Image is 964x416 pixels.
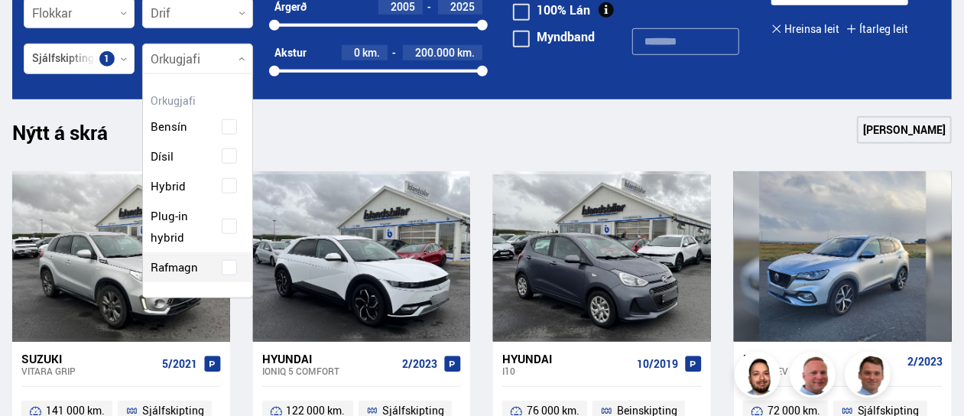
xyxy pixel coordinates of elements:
div: Akstur [274,47,307,59]
img: FbJEzSuNWCJXmdc-.webp [847,354,893,400]
div: IONIQ 5 COMFORT [262,366,397,376]
label: 100% Lán [513,4,590,16]
span: Rafmagn [151,256,198,278]
span: 2/2023 [907,356,943,368]
button: Opna LiveChat spjallviðmót [12,6,58,52]
span: 10/2019 [637,358,678,370]
span: Bensín [151,115,187,138]
span: km. [362,47,380,59]
span: 2/2023 [402,358,437,370]
div: Suzuki [21,352,156,366]
img: siFngHWaQ9KaOqBr.png [792,354,838,400]
div: Hyundai [502,352,631,366]
img: nhp88E3Fdnt1Opn2.png [737,354,783,400]
span: Hybrid [151,175,186,197]
div: Hyundai [262,352,397,366]
span: 5/2021 [162,358,197,370]
label: Myndband [513,31,595,43]
div: Árgerð [274,1,307,13]
span: 0 [354,45,360,60]
span: Plug-in hybrid [151,205,210,249]
a: [PERSON_NAME] [857,116,952,144]
button: Hreinsa leit [771,12,839,47]
button: Ítarleg leit [846,12,908,47]
h1: Nýtt á skrá [12,121,135,153]
div: Vitara GRIP [21,366,156,376]
div: i10 [502,366,631,376]
span: Dísil [151,145,174,167]
span: km. [457,47,475,59]
span: 200.000 [415,45,455,60]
